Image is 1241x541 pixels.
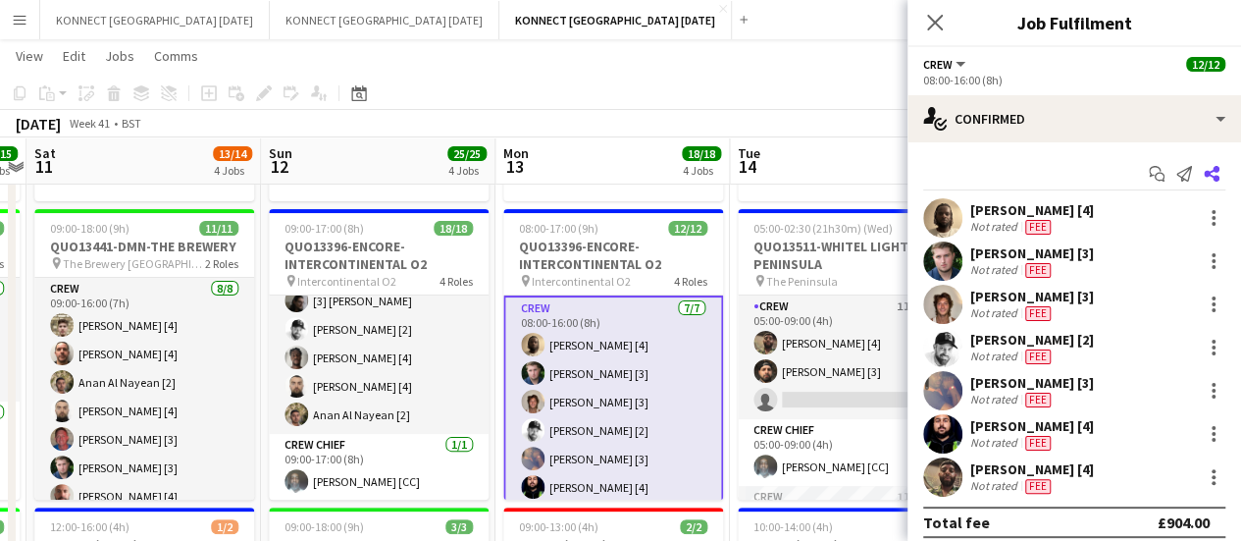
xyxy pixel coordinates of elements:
a: Comms [146,43,206,69]
span: 2/2 [680,519,707,534]
div: Not rated [970,262,1021,278]
div: Confirmed [907,95,1241,142]
div: 4 Jobs [214,163,251,178]
span: The Peninsula [766,274,838,289]
span: 12/12 [668,221,707,236]
div: Crew has different fees then in role [1021,305,1055,321]
h3: QUO13396-ENCORE-INTERCONTINENTAL O2 [503,238,723,273]
span: Mon [503,144,529,162]
div: [PERSON_NAME] [3] [970,288,1094,305]
span: 09:00-18:00 (9h) [50,221,129,236]
button: Crew [923,57,968,72]
div: £904.00 [1158,513,1210,532]
span: Crew [923,57,953,72]
span: Fee [1025,393,1051,407]
div: [PERSON_NAME] [4] [970,460,1094,478]
span: 08:00-17:00 (9h) [519,221,598,236]
span: 05:00-02:30 (21h30m) (Wed) [753,221,893,236]
app-card-role: Crew Chief1/109:00-17:00 (8h)[PERSON_NAME] [CC] [269,434,489,501]
span: 12:00-16:00 (4h) [50,519,129,534]
div: 4 Jobs [448,163,486,178]
span: 09:00-18:00 (9h) [284,519,364,534]
span: Sat [34,144,56,162]
span: 18/18 [682,146,721,161]
div: [PERSON_NAME] [2] [970,331,1094,349]
div: [PERSON_NAME] [3] [970,374,1094,392]
span: 11 [31,155,56,178]
span: 4 Roles [440,274,473,289]
span: 12/12 [1186,57,1225,72]
span: 09:00-13:00 (4h) [519,519,598,534]
a: Jobs [97,43,142,69]
h3: Job Fulfilment [907,10,1241,35]
button: KONNECT [GEOGRAPHIC_DATA] [DATE] [499,1,732,39]
h3: QUO13511-WHITEL LIGHT-THE PENINSULA [738,238,957,273]
span: Fee [1025,479,1051,494]
span: 2 Roles [205,256,238,271]
span: Jobs [105,47,134,65]
span: Fee [1025,436,1051,451]
span: The Brewery [GEOGRAPHIC_DATA], [STREET_ADDRESS] [63,256,205,271]
button: KONNECT [GEOGRAPHIC_DATA] [DATE] [270,1,499,39]
h3: QUO13396-ENCORE-INTERCONTINENTAL O2 [269,238,489,273]
app-job-card: 05:00-02:30 (21h30m) (Wed)6/8QUO13511-WHITEL LIGHT-THE PENINSULA The Peninsula4 RolesCrew1I2/305:... [738,209,957,500]
div: Crew has different fees then in role [1021,392,1055,407]
div: Not rated [970,392,1021,407]
div: Total fee [923,513,990,532]
div: Not rated [970,478,1021,494]
div: Not rated [970,349,1021,364]
span: 10:00-14:00 (4h) [753,519,833,534]
div: Not rated [970,435,1021,451]
div: [DATE] [16,114,61,134]
span: Intercontinental O2 [532,274,631,289]
span: 3/3 [445,519,473,534]
span: 09:00-17:00 (8h) [284,221,364,236]
span: 13/14 [213,146,252,161]
div: 08:00-16:00 (8h) [923,73,1225,87]
span: 13 [500,155,529,178]
span: 25/25 [447,146,487,161]
span: 18/18 [434,221,473,236]
span: View [16,47,43,65]
span: Fee [1025,220,1051,235]
div: Not rated [970,305,1021,321]
a: Edit [55,43,93,69]
span: Edit [63,47,85,65]
div: Crew has different fees then in role [1021,262,1055,278]
span: Fee [1025,306,1051,321]
span: Fee [1025,350,1051,364]
span: Week 41 [65,116,114,131]
div: BST [122,116,141,131]
span: Tue [738,144,760,162]
app-card-role: Crew7/708:00-16:00 (8h)[PERSON_NAME] [4][PERSON_NAME] [3][PERSON_NAME] [3][PERSON_NAME] [2][PERSO... [503,296,723,537]
div: [PERSON_NAME] [3] [970,244,1094,262]
span: 1/2 [211,519,238,534]
span: 12 [266,155,292,178]
app-job-card: 09:00-17:00 (8h)18/18QUO13396-ENCORE-INTERCONTINENTAL O2 Intercontinental O24 Roles[PERSON_NAME] ... [269,209,489,500]
app-card-role: Crew Chief1/105:00-09:00 (4h)[PERSON_NAME] [CC] [738,419,957,486]
app-job-card: 09:00-18:00 (9h)11/11QUO13441-DMN-THE BREWERY The Brewery [GEOGRAPHIC_DATA], [STREET_ADDRESS]2 Ro... [34,209,254,500]
div: 4 Jobs [683,163,720,178]
span: Comms [154,47,198,65]
span: Fee [1025,263,1051,278]
span: 4 Roles [674,274,707,289]
div: Crew has different fees then in role [1021,219,1055,235]
div: Crew has different fees then in role [1021,478,1055,494]
div: Crew has different fees then in role [1021,349,1055,364]
span: 11/11 [199,221,238,236]
button: KONNECT [GEOGRAPHIC_DATA] [DATE] [40,1,270,39]
div: [PERSON_NAME] [4] [970,417,1094,435]
h3: QUO13441-DMN-THE BREWERY [34,238,254,255]
a: View [8,43,51,69]
app-job-card: 08:00-17:00 (9h)12/12QUO13396-ENCORE-INTERCONTINENTAL O2 Intercontinental O24 RolesCrew7/708:00-1... [503,209,723,500]
div: Crew has different fees then in role [1021,435,1055,451]
span: Sun [269,144,292,162]
div: Not rated [970,219,1021,235]
span: Intercontinental O2 [297,274,396,289]
div: [PERSON_NAME] [4] [970,201,1094,219]
app-card-role: Crew1I2/305:00-09:00 (4h)[PERSON_NAME] [4][PERSON_NAME] [3] [738,296,957,419]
